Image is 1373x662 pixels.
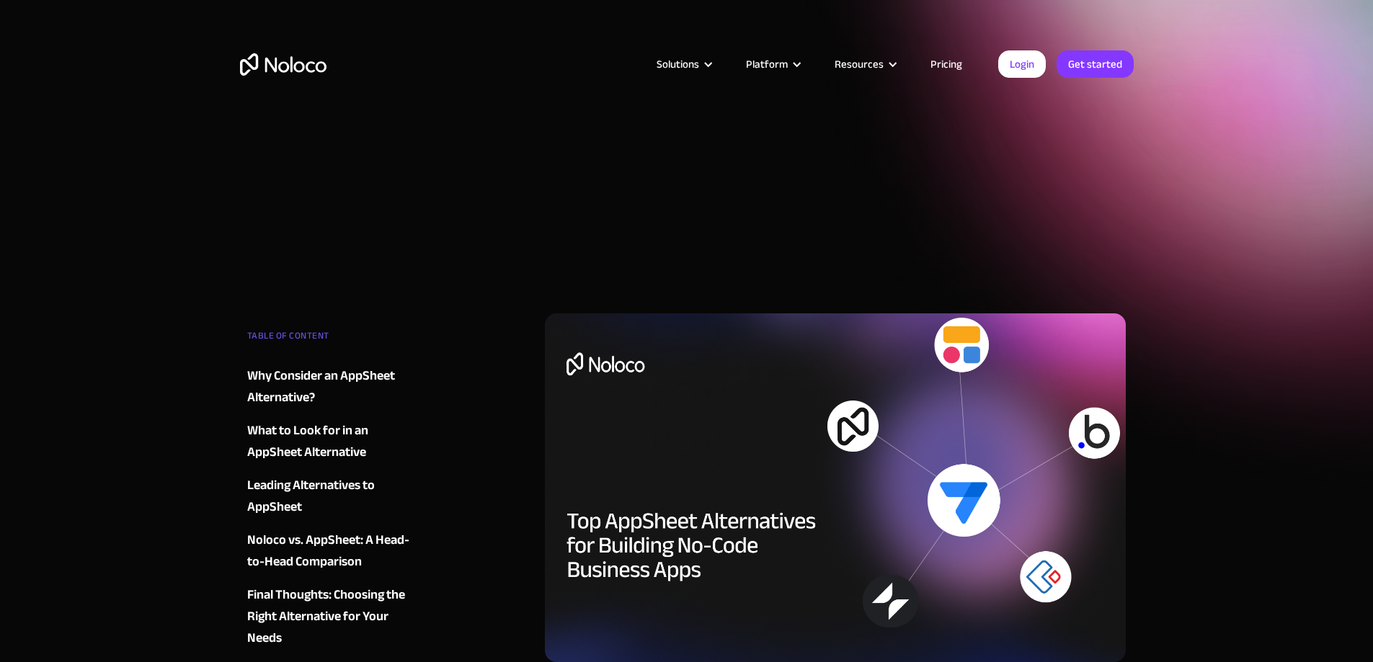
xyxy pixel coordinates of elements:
[247,584,422,649] a: Final Thoughts: Choosing the Right Alternative for Your Needs
[728,55,817,73] div: Platform
[657,55,699,73] div: Solutions
[746,55,788,73] div: Platform
[247,420,422,463] a: What to Look for in an AppSheet Alternative
[912,55,980,73] a: Pricing
[835,55,884,73] div: Resources
[247,529,422,573] a: Noloco vs. AppSheet: A Head-to-Head Comparison
[240,53,326,76] a: home
[247,365,422,408] a: Why Consider an AppSheet Alternative?
[247,325,422,354] div: TABLE OF CONTENT
[817,55,912,73] div: Resources
[247,475,422,518] a: Leading Alternatives to AppSheet
[998,50,1046,78] a: Login
[639,55,728,73] div: Solutions
[1057,50,1134,78] a: Get started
